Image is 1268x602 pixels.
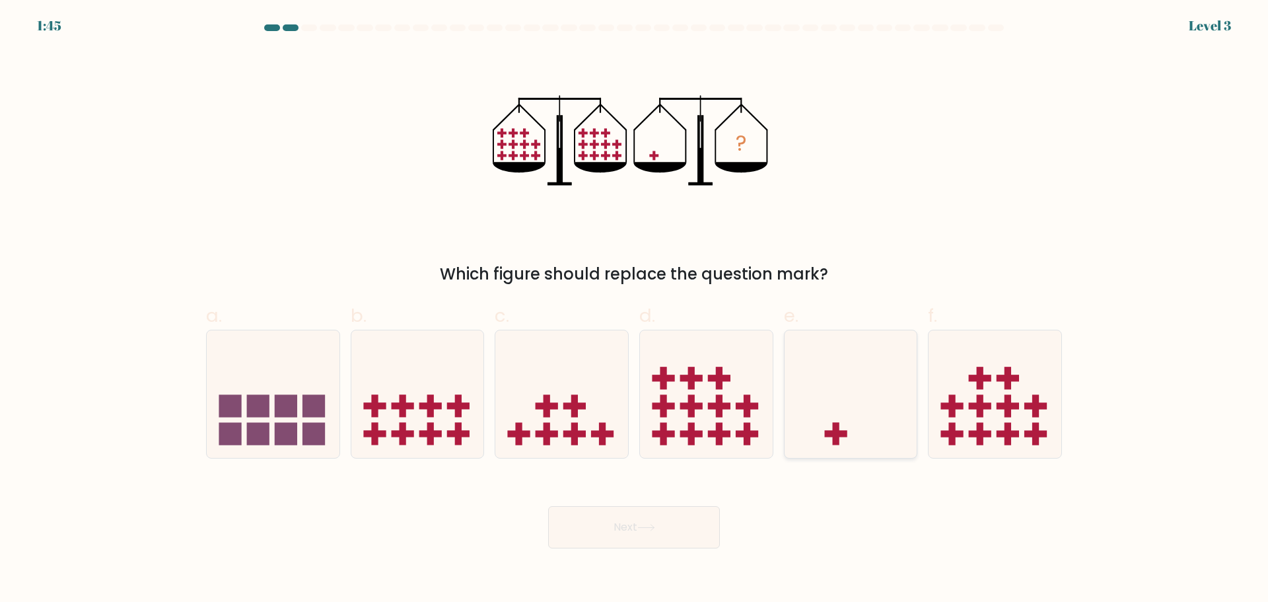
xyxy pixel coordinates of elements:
[784,303,798,328] span: e.
[548,506,720,548] button: Next
[639,303,655,328] span: d.
[214,262,1054,286] div: Which figure should replace the question mark?
[736,129,748,159] tspan: ?
[37,16,61,36] div: 1:45
[206,303,222,328] span: a.
[928,303,937,328] span: f.
[495,303,509,328] span: c.
[351,303,367,328] span: b.
[1189,16,1231,36] div: Level 3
